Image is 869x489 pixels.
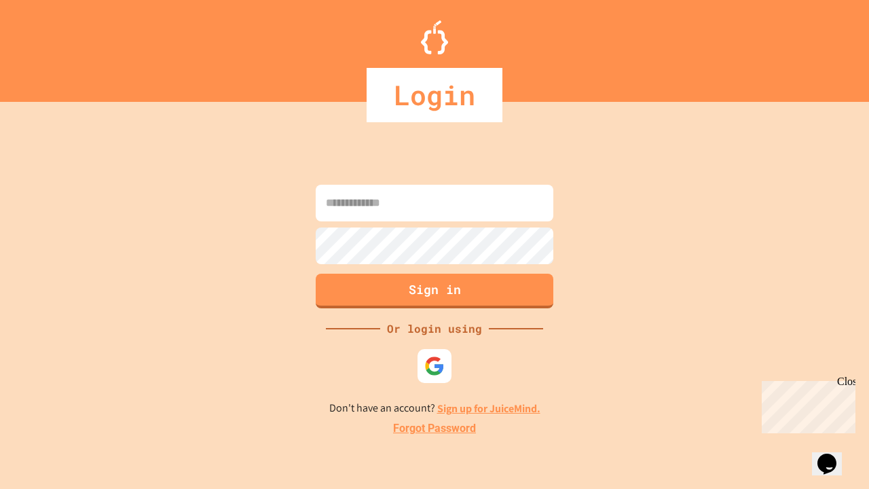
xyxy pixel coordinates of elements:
div: Chat with us now!Close [5,5,94,86]
div: Login [367,68,502,122]
img: google-icon.svg [424,356,445,376]
p: Don't have an account? [329,400,540,417]
button: Sign in [316,274,553,308]
iframe: chat widget [756,376,855,433]
iframe: chat widget [812,435,855,475]
a: Sign up for JuiceMind. [437,401,540,416]
div: Or login using [380,321,489,337]
a: Forgot Password [393,420,476,437]
img: Logo.svg [421,20,448,54]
